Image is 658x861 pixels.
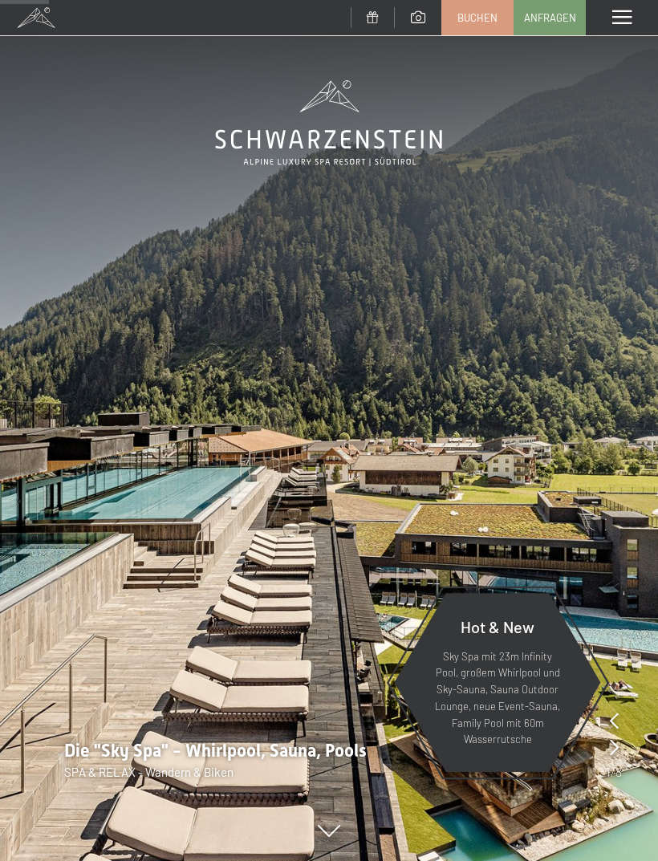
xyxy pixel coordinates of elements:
[433,648,562,749] p: Sky Spa mit 23m Infinity Pool, großem Whirlpool und Sky-Sauna, Sauna Outdoor Lounge, neue Event-S...
[457,10,498,25] span: Buchen
[615,763,622,781] span: 8
[461,617,534,636] span: Hot & New
[606,763,611,781] span: 1
[393,592,602,773] a: Hot & New Sky Spa mit 23m Infinity Pool, großem Whirlpool und Sky-Sauna, Sauna Outdoor Lounge, ne...
[514,1,585,35] a: Anfragen
[524,10,576,25] span: Anfragen
[64,741,367,761] span: Die "Sky Spa" - Whirlpool, Sauna, Pools
[442,1,513,35] a: Buchen
[611,763,615,781] span: /
[64,765,234,779] span: SPA & RELAX - Wandern & Biken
